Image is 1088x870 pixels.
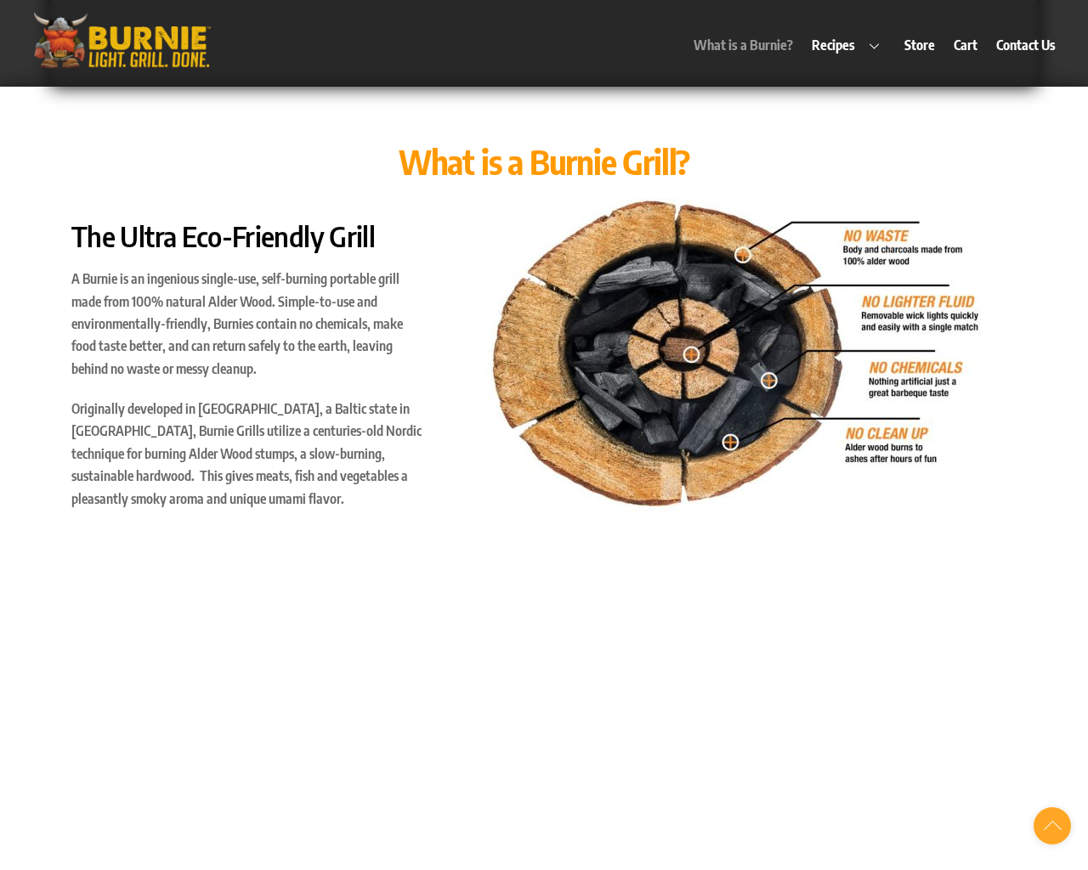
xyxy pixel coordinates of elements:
img: burniegrill.com-logo-high-res-2020110_500px [24,8,219,72]
img: burniegrill.com-burnie_info-full [484,199,982,518]
h2: The Ultra Eco-Friendly Grill [71,219,427,255]
span: What is a Burnie Grill? [399,140,689,183]
a: Cart [946,25,986,65]
a: Store [896,25,943,65]
p: Originally developed in [GEOGRAPHIC_DATA], a Baltic state in [GEOGRAPHIC_DATA], Burnie Grills uti... [71,398,427,510]
a: Contact Us [989,25,1064,65]
p: A Burnie is an ingenious single-use, self-burning portable grill made from 100% natural Alder Woo... [71,268,427,380]
a: Recipes [804,25,894,65]
a: Burnie Grill [24,48,219,77]
a: What is a Burnie? [686,25,802,65]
